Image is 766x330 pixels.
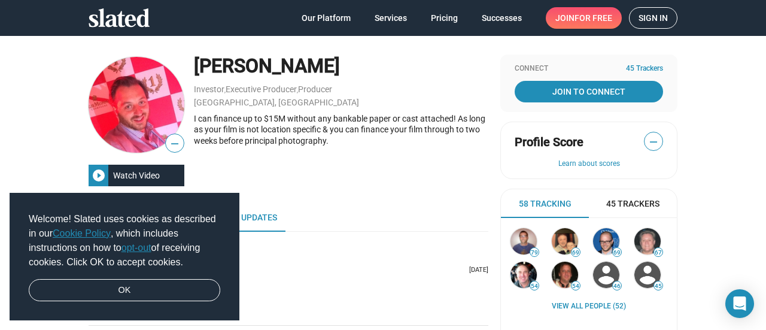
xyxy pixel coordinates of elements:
img: Stefan Sonnenfeld [510,228,537,255]
a: Updates [232,203,287,232]
span: Updates [241,213,277,222]
span: Sign in [639,8,668,28]
a: Pricing [421,7,467,29]
span: Profile Score [515,134,583,150]
span: Welcome! Slated uses cookies as described in our , which includes instructions on how to of recei... [29,212,220,270]
a: Successes [472,7,531,29]
button: Learn about scores [515,159,663,169]
a: Executive Producer [226,84,297,94]
img: Brent Morris [510,262,537,288]
img: Robert Siegel [552,262,578,288]
a: Joinfor free [546,7,622,29]
a: Services [365,7,417,29]
a: Our Platform [292,7,360,29]
span: 69 [613,249,621,256]
div: I can finance up to $15M without any bankable paper or cast attached! As long as your film is not... [194,113,488,147]
div: [PERSON_NAME] [194,53,488,79]
span: — [645,134,662,150]
a: Producer [298,84,332,94]
span: 45 Trackers [626,64,663,74]
span: , [297,87,298,93]
span: Join To Connect [517,81,661,102]
span: Join [555,7,612,29]
span: 45 [654,283,662,290]
span: — [166,136,184,152]
span: 54 [572,283,580,290]
img: Chris Place [552,228,578,255]
span: Services [375,7,407,29]
span: 54 [530,283,539,290]
span: 79 [530,249,539,256]
img: Giovanni de Francisci [89,57,184,153]
span: for free [574,7,612,29]
a: View all People (52) [552,302,626,311]
a: Cookie Policy [53,228,111,238]
span: 67 [654,249,662,256]
span: Successes [482,7,522,29]
span: 46 [613,283,621,290]
img: Damon Lindelof [593,228,619,255]
mat-icon: play_circle_filled [92,168,106,183]
span: 69 [572,249,580,256]
a: dismiss cookie message [29,279,220,302]
div: cookieconsent [10,193,239,321]
div: Watch Video [108,165,165,186]
div: Open Intercom Messenger [725,289,754,318]
a: opt-out [121,243,151,253]
p: [DATE] [464,266,488,275]
span: 58 Tracking [519,198,572,210]
div: Connect [515,64,663,74]
a: Join To Connect [515,81,663,102]
a: [GEOGRAPHIC_DATA], [GEOGRAPHIC_DATA] [194,98,359,107]
span: , [224,87,226,93]
span: Pricing [431,7,458,29]
img: Shaun Redick [634,228,661,255]
span: 45 Trackers [606,198,659,210]
span: Our Platform [302,7,351,29]
a: Sign in [629,7,677,29]
button: Watch Video [89,165,184,186]
a: Investor [194,84,224,94]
